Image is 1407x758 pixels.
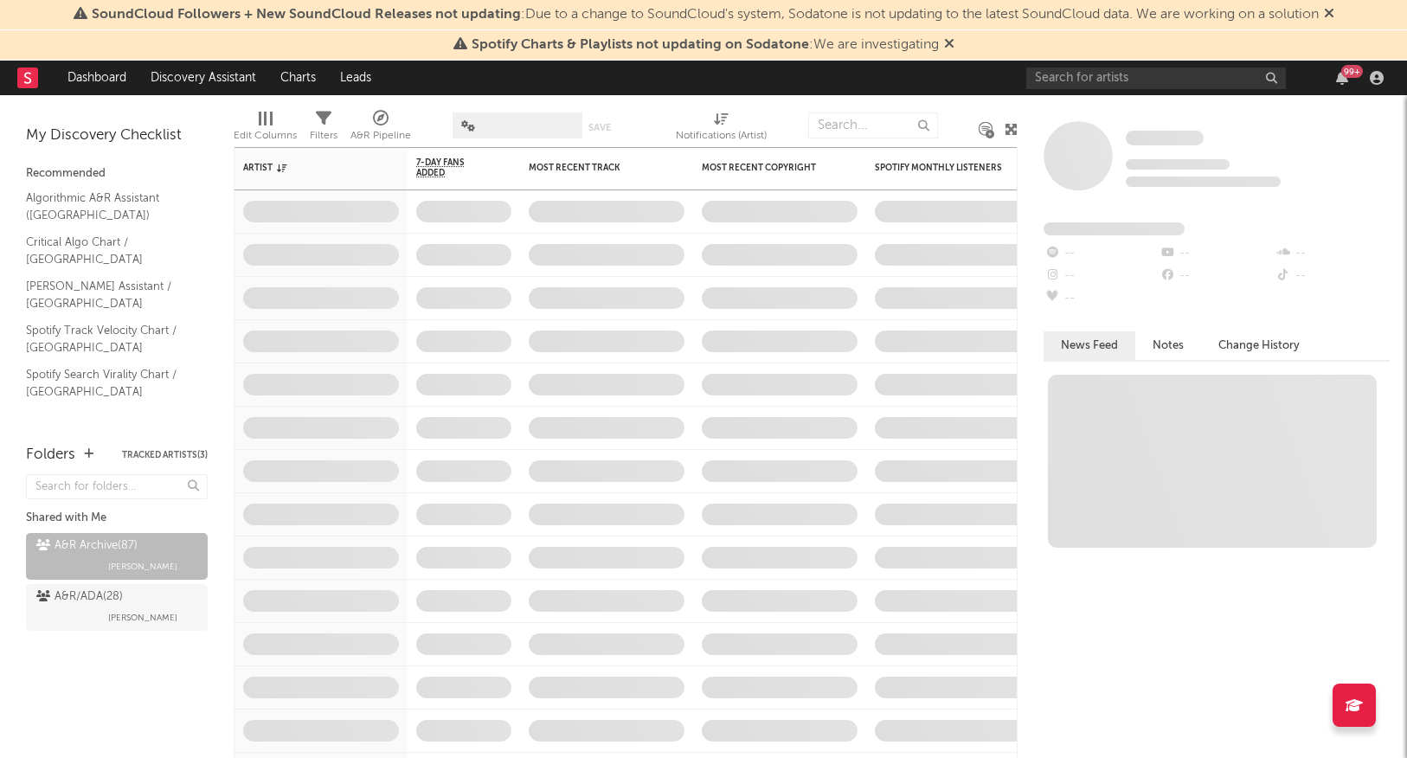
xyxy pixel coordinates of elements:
[1126,130,1204,147] a: Some Artist
[588,123,611,132] button: Save
[310,125,337,146] div: Filters
[350,104,411,154] div: A&R Pipeline
[1159,265,1274,287] div: --
[55,61,138,95] a: Dashboard
[1044,331,1135,360] button: News Feed
[1324,8,1334,22] span: Dismiss
[26,164,208,184] div: Recommended
[138,61,268,95] a: Discovery Assistant
[328,61,383,95] a: Leads
[234,104,297,154] div: Edit Columns
[1275,265,1390,287] div: --
[350,125,411,146] div: A&R Pipeline
[243,163,373,173] div: Artist
[26,125,208,146] div: My Discovery Checklist
[702,163,832,173] div: Most Recent Copyright
[875,163,1005,173] div: Spotify Monthly Listeners
[1026,67,1286,89] input: Search for artists
[122,451,208,459] button: Tracked Artists(3)
[676,104,767,154] div: Notifications (Artist)
[92,8,521,22] span: SoundCloud Followers + New SoundCloud Releases not updating
[808,112,938,138] input: Search...
[36,587,123,607] div: A&R/ADA ( 28 )
[26,277,190,312] a: [PERSON_NAME] Assistant / [GEOGRAPHIC_DATA]
[944,38,954,52] span: Dismiss
[26,321,190,357] a: Spotify Track Velocity Chart / [GEOGRAPHIC_DATA]
[676,125,767,146] div: Notifications (Artist)
[26,533,208,580] a: A&R Archive(87)[PERSON_NAME]
[529,163,659,173] div: Most Recent Track
[1201,331,1317,360] button: Change History
[26,365,190,401] a: Spotify Search Virality Chart / [GEOGRAPHIC_DATA]
[310,104,337,154] div: Filters
[92,8,1319,22] span: : Due to a change to SoundCloud's system, Sodatone is not updating to the latest SoundCloud data....
[1044,287,1159,310] div: --
[1044,265,1159,287] div: --
[108,556,177,577] span: [PERSON_NAME]
[1126,159,1230,170] span: Tracking Since: [DATE]
[1126,131,1204,145] span: Some Artist
[1336,71,1348,85] button: 99+
[1159,242,1274,265] div: --
[26,233,190,268] a: Critical Algo Chart / [GEOGRAPHIC_DATA]
[26,409,190,445] a: Apple Top 200 / [GEOGRAPHIC_DATA]
[1135,331,1201,360] button: Notes
[1044,242,1159,265] div: --
[1275,242,1390,265] div: --
[26,474,208,499] input: Search for folders...
[26,508,208,529] div: Shared with Me
[416,157,485,178] span: 7-Day Fans Added
[26,584,208,631] a: A&R/ADA(28)[PERSON_NAME]
[268,61,328,95] a: Charts
[1341,65,1363,78] div: 99 +
[472,38,809,52] span: Spotify Charts & Playlists not updating on Sodatone
[1126,177,1281,187] span: 0 fans last week
[26,189,190,224] a: Algorithmic A&R Assistant ([GEOGRAPHIC_DATA])
[234,125,297,146] div: Edit Columns
[26,445,75,466] div: Folders
[1044,222,1185,235] span: Fans Added by Platform
[36,536,138,556] div: A&R Archive ( 87 )
[472,38,939,52] span: : We are investigating
[108,607,177,628] span: [PERSON_NAME]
